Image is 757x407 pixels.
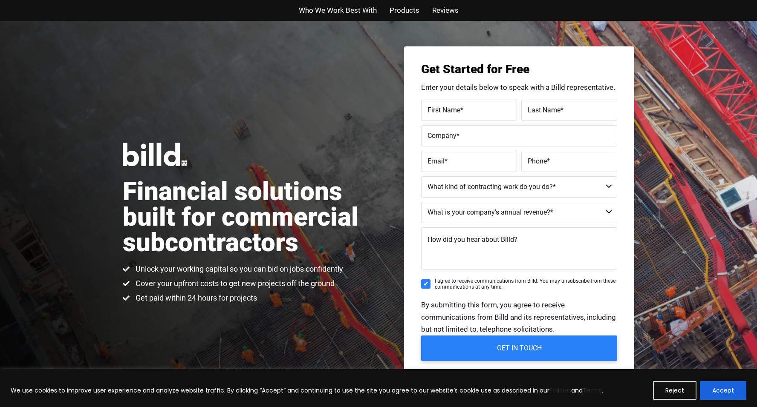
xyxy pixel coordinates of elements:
[653,381,696,400] button: Reject
[299,4,377,17] a: Who We Work Best With
[549,386,571,395] a: Policies
[583,386,602,395] a: Terms
[133,293,257,303] span: Get paid within 24 hours for projects
[528,106,561,114] span: Last Name
[421,335,617,361] input: GET IN TOUCH
[428,106,460,114] span: First Name
[133,264,343,274] span: Unlock your working capital so you can bid on jobs confidently
[428,131,457,139] span: Company
[432,4,459,17] a: Reviews
[421,84,617,91] p: Enter your details below to speak with a Billd representative.
[421,279,431,289] input: I agree to receive communications from Billd. You may unsubscribe from these communications at an...
[435,278,617,290] span: I agree to receive communications from Billd. You may unsubscribe from these communications at an...
[123,179,378,255] h1: Financial solutions built for commercial subcontractors
[421,301,616,334] span: By submitting this form, you agree to receive communications from Billd and its representatives, ...
[428,157,445,165] span: Email
[528,157,547,165] span: Phone
[390,4,419,17] a: Products
[133,278,335,289] span: Cover your upfront costs to get new projects off the ground
[700,381,746,400] button: Accept
[421,63,617,75] h3: Get Started for Free
[428,235,517,244] span: How did you hear about Billd?
[11,385,603,396] p: We use cookies to improve user experience and analyze website traffic. By clicking “Accept” and c...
